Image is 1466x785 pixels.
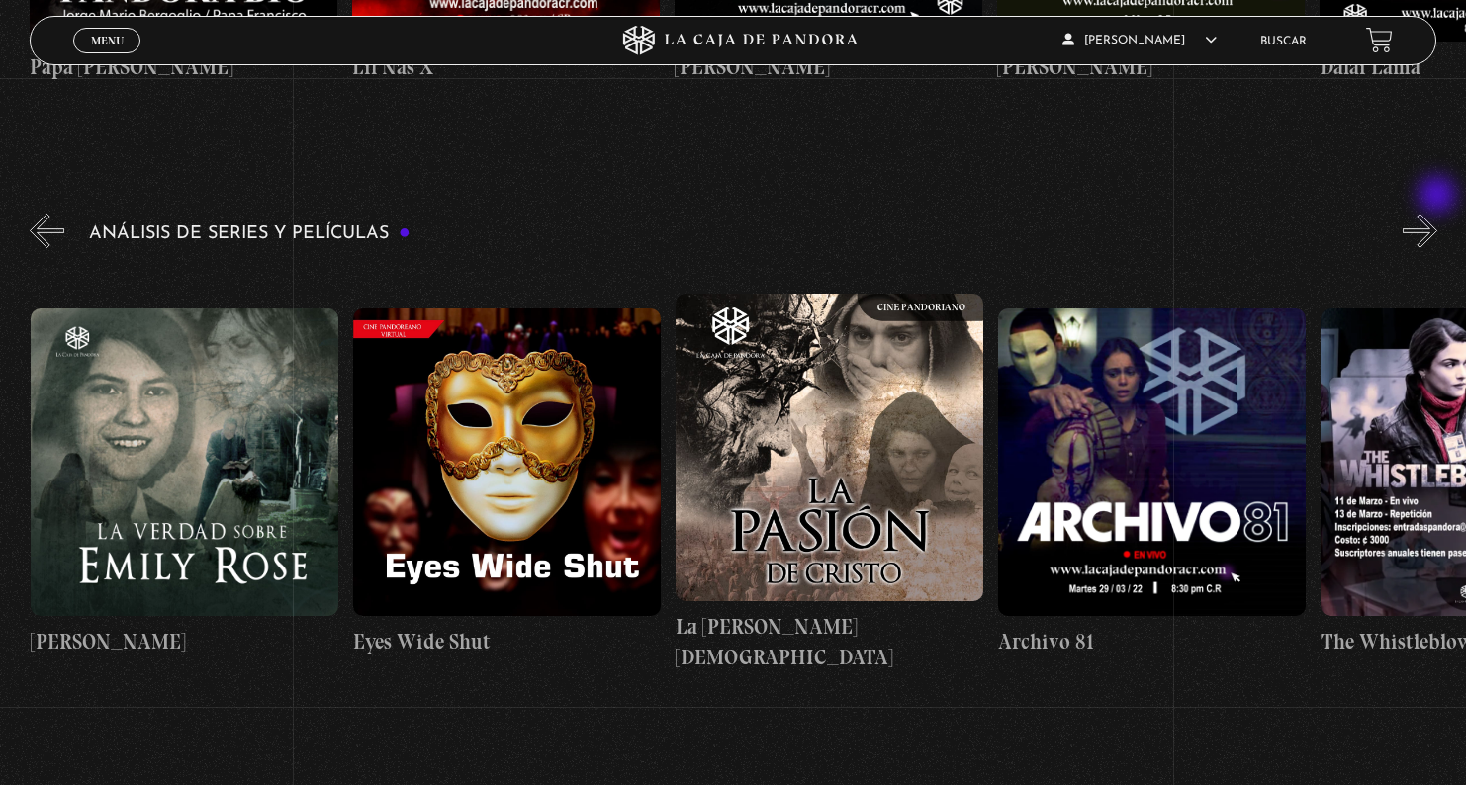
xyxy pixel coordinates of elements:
h4: Eyes Wide Shut [353,626,661,657]
h4: La [PERSON_NAME][DEMOGRAPHIC_DATA] [676,611,983,673]
span: [PERSON_NAME] [1062,35,1217,46]
button: Next [1403,214,1437,248]
a: La [PERSON_NAME][DEMOGRAPHIC_DATA] [676,263,983,704]
h4: [PERSON_NAME] [997,51,1305,83]
h4: [PERSON_NAME] [675,51,982,83]
a: Archivo 81 [998,263,1306,704]
h4: Papa [PERSON_NAME] [30,51,337,83]
span: Menu [91,35,124,46]
button: Previous [30,214,64,248]
h4: Archivo 81 [998,626,1306,657]
h3: Análisis de series y películas [89,224,411,243]
h4: Lil Nas X [352,51,660,83]
a: Eyes Wide Shut [353,263,661,704]
span: Cerrar [84,51,131,65]
a: [PERSON_NAME] [31,263,338,704]
a: View your shopping cart [1366,27,1393,53]
a: Buscar [1260,36,1307,47]
h4: [PERSON_NAME] [31,626,338,657]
